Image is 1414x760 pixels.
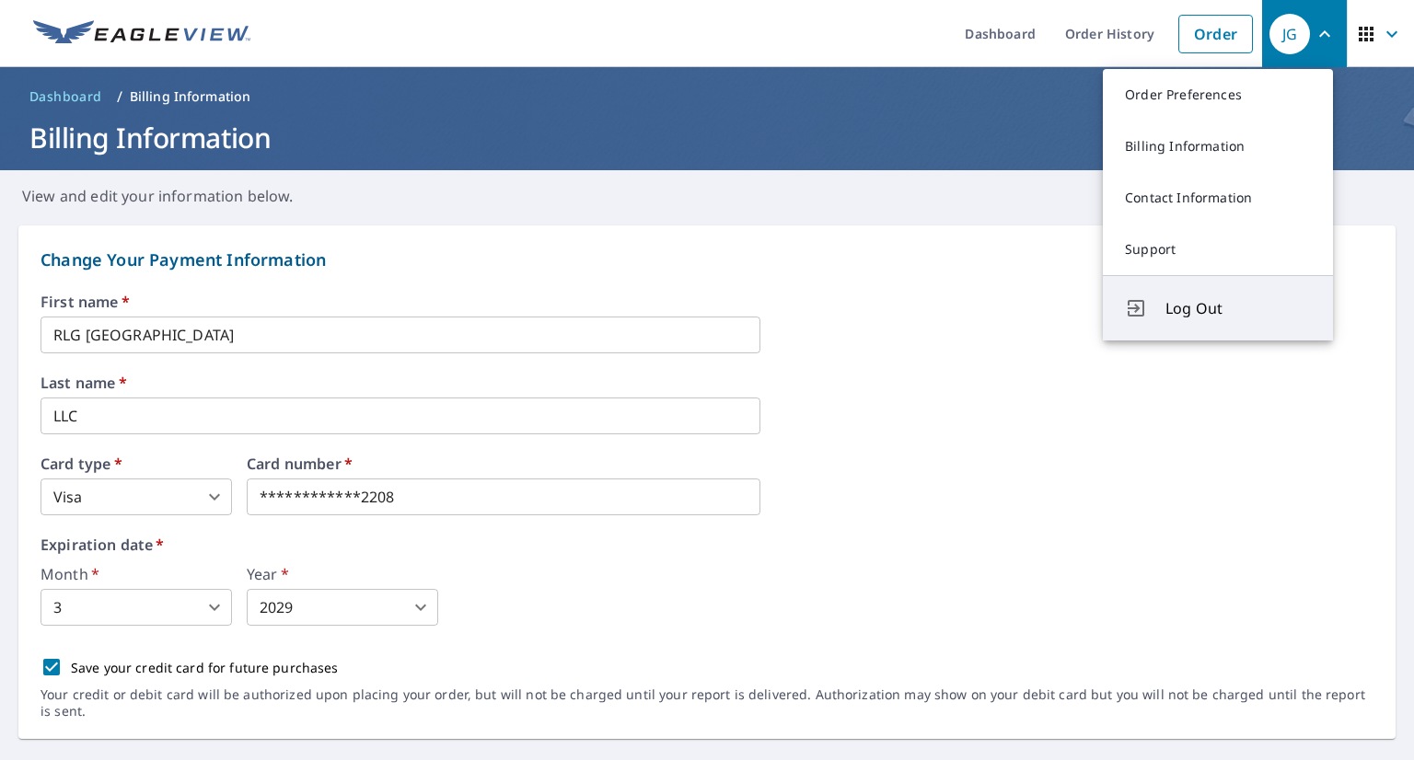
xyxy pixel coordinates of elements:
p: Save your credit card for future purchases [71,658,339,677]
label: Card number [247,456,760,471]
label: First name [41,294,1373,309]
a: Billing Information [1103,121,1333,172]
p: Change Your Payment Information [41,248,1373,272]
label: Year [247,567,438,582]
span: Dashboard [29,87,102,106]
p: Your credit or debit card will be authorized upon placing your order, but will not be charged unt... [41,686,1373,720]
a: Contact Information [1103,172,1333,224]
div: 3 [41,589,232,626]
div: 2029 [247,589,438,626]
img: EV Logo [33,20,250,48]
h1: Billing Information [22,119,1392,156]
span: Log Out [1165,297,1311,319]
a: Order [1178,15,1253,53]
a: Order Preferences [1103,69,1333,121]
label: Card type [41,456,232,471]
p: Billing Information [130,87,251,106]
label: Month [41,567,232,582]
nav: breadcrumb [22,82,1392,111]
button: Log Out [1103,275,1333,340]
li: / [117,86,122,108]
label: Expiration date [41,537,1373,552]
div: JG [1269,14,1310,54]
a: Support [1103,224,1333,275]
label: Last name [41,375,1373,390]
div: Visa [41,478,232,515]
a: Dashboard [22,82,110,111]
